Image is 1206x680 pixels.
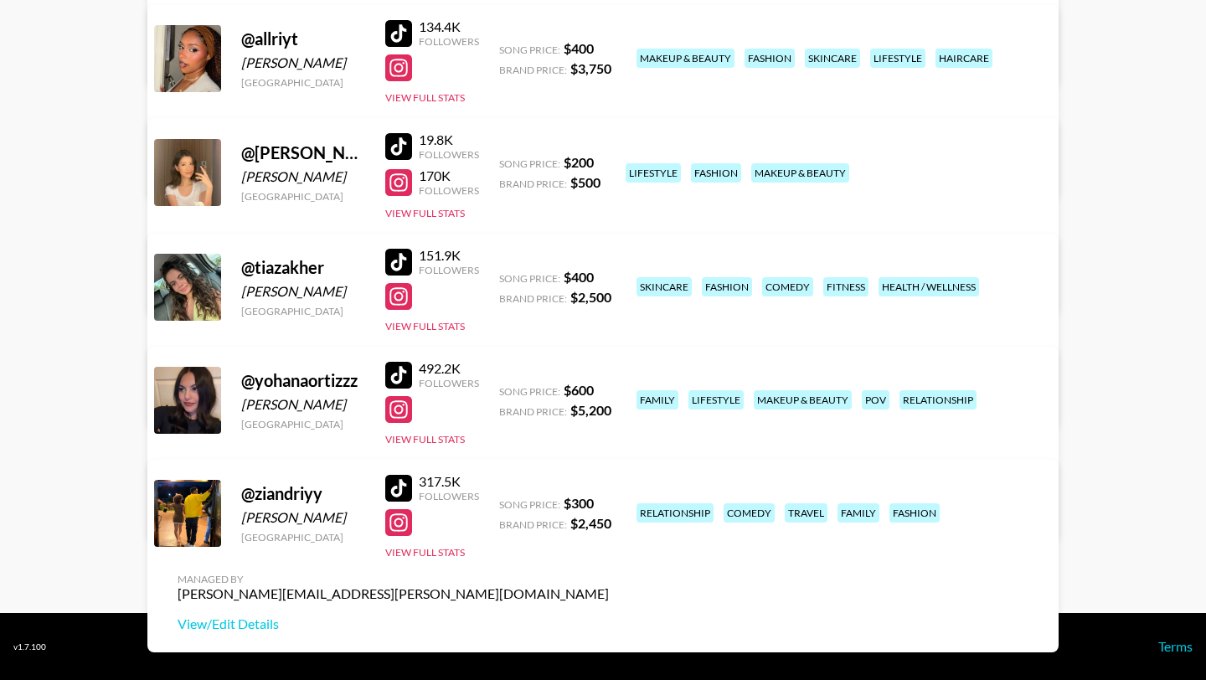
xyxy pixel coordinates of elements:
span: Brand Price: [499,292,567,305]
div: @ ziandriyy [241,483,365,504]
div: Followers [419,377,479,389]
div: travel [785,503,827,523]
strong: $ 600 [564,382,594,398]
div: fashion [889,503,940,523]
div: Followers [419,264,479,276]
div: fashion [691,163,741,183]
strong: $ 2,500 [570,289,611,305]
div: [PERSON_NAME][EMAIL_ADDRESS][PERSON_NAME][DOMAIN_NAME] [178,585,609,602]
strong: $ 200 [564,154,594,170]
button: View Full Stats [385,320,465,332]
div: Followers [419,35,479,48]
div: [PERSON_NAME] [241,509,365,526]
div: Followers [419,184,479,197]
button: View Full Stats [385,433,465,446]
strong: $ 400 [564,40,594,56]
div: 170K [419,167,479,184]
div: lifestyle [870,49,925,68]
div: [GEOGRAPHIC_DATA] [241,190,365,203]
span: Song Price: [499,498,560,511]
div: Managed By [178,573,609,585]
div: [GEOGRAPHIC_DATA] [241,531,365,543]
strong: $ 2,450 [570,515,611,531]
div: makeup & beauty [751,163,849,183]
div: lifestyle [626,163,681,183]
div: @ [PERSON_NAME].[PERSON_NAME] [241,142,365,163]
div: relationship [899,390,977,410]
div: haircare [935,49,992,68]
div: pov [862,390,889,410]
span: Brand Price: [499,64,567,76]
div: comedy [724,503,775,523]
button: View Full Stats [385,91,465,104]
span: Brand Price: [499,178,567,190]
div: makeup & beauty [754,390,852,410]
div: 19.8K [419,131,479,148]
span: Song Price: [499,44,560,56]
strong: $ 300 [564,495,594,511]
div: 151.9K [419,247,479,264]
div: @ yohanaortizzz [241,370,365,391]
div: makeup & beauty [636,49,734,68]
div: Followers [419,490,479,502]
span: Song Price: [499,272,560,285]
div: @ tiazakher [241,257,365,278]
div: [GEOGRAPHIC_DATA] [241,418,365,430]
div: fitness [823,277,868,296]
strong: $ 3,750 [570,60,611,76]
div: @ allriyt [241,28,365,49]
div: Followers [419,148,479,161]
span: Song Price: [499,385,560,398]
div: [GEOGRAPHIC_DATA] [241,76,365,89]
div: family [837,503,879,523]
span: Brand Price: [499,518,567,531]
div: skincare [805,49,860,68]
button: View Full Stats [385,207,465,219]
div: fashion [745,49,795,68]
span: Brand Price: [499,405,567,418]
div: 134.4K [419,18,479,35]
div: 317.5K [419,473,479,490]
div: lifestyle [688,390,744,410]
div: health / wellness [879,277,979,296]
div: [PERSON_NAME] [241,168,365,185]
div: skincare [636,277,692,296]
div: [PERSON_NAME] [241,54,365,71]
div: 492.2K [419,360,479,377]
div: comedy [762,277,813,296]
span: Song Price: [499,157,560,170]
strong: $ 5,200 [570,402,611,418]
div: [PERSON_NAME] [241,396,365,413]
strong: $ 500 [570,174,600,190]
a: View/Edit Details [178,616,609,632]
div: relationship [636,503,714,523]
div: v 1.7.100 [13,641,46,652]
div: [PERSON_NAME] [241,283,365,300]
div: fashion [702,277,752,296]
strong: $ 400 [564,269,594,285]
div: family [636,390,678,410]
div: [GEOGRAPHIC_DATA] [241,305,365,317]
a: Terms [1158,638,1193,654]
button: View Full Stats [385,546,465,559]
